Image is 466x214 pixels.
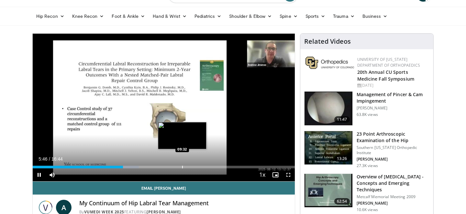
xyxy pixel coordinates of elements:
a: Knee Recon [68,10,108,23]
h4: My Continuum of Hip Labral Tear Management [79,200,290,207]
a: University of [US_STATE] Department of Orthopaedics [357,57,420,68]
h3: Management of Pincer & Cam Impingement [357,91,429,104]
a: Business [359,10,392,23]
span: / [49,156,50,162]
span: 11:47 [334,116,350,123]
img: oa8B-rsjN5HfbTbX4xMDoxOjBrO-I4W8.150x105_q85_crop-smart_upscale.jpg [305,131,352,165]
p: [PERSON_NAME] [357,201,429,206]
h3: 23 Point Arthroscopic Examination of the Hip [357,131,429,144]
a: 13:26 23 Point Arthroscopic Examination of the Hip Southern [US_STATE] Orthopedic Institute [PERS... [304,131,429,168]
p: Southern [US_STATE] Orthopedic Institute [357,145,429,155]
div: [DATE] [357,83,428,88]
a: Trauma [329,10,359,23]
a: 11:47 Management of Pincer & Cam Impingement [PERSON_NAME] 63.8K views [304,91,429,126]
span: 13:26 [334,155,350,162]
p: 63.8K views [357,112,378,117]
p: Metcalf Memorial Meeting 2009 [357,194,429,199]
img: 38483_0000_3.png.150x105_q85_crop-smart_upscale.jpg [305,92,352,125]
button: Playback Rate [256,168,269,181]
p: 10.6K views [357,207,378,212]
h3: Overview of [MEDICAL_DATA] - Concepts and Emerging Techniques [357,174,429,193]
a: 62:54 Overview of [MEDICAL_DATA] - Concepts and Emerging Techniques Metcalf Memorial Meeting 2009... [304,174,429,212]
button: Mute [46,168,59,181]
p: 27.3K views [357,163,378,168]
span: 16:44 [51,156,63,162]
div: Progress Bar [33,166,295,168]
a: Foot & Ankle [108,10,149,23]
h4: Related Videos [304,38,351,45]
span: 5:46 [39,156,47,162]
a: 20th Annual CU Sports Medicine Fall Symposium [357,69,414,82]
a: Shoulder & Elbow [225,10,276,23]
img: 678363_3.png.150x105_q85_crop-smart_upscale.jpg [305,174,352,208]
a: Sports [302,10,329,23]
button: Pause [33,168,46,181]
p: [PERSON_NAME] [357,157,429,162]
button: Enable picture-in-picture mode [269,168,282,181]
img: image.jpeg [158,122,206,149]
p: [PERSON_NAME] [357,106,429,111]
img: 355603a8-37da-49b6-856f-e00d7e9307d3.png.150x105_q85_autocrop_double_scale_upscale_version-0.2.png [305,57,354,69]
span: 62:54 [334,198,350,205]
a: Spine [276,10,301,23]
video-js: Video Player [33,34,295,182]
a: Hip Recon [32,10,68,23]
a: Hand & Wrist [149,10,191,23]
a: Email [PERSON_NAME] [33,182,295,195]
a: Pediatrics [191,10,225,23]
button: Fullscreen [282,168,295,181]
